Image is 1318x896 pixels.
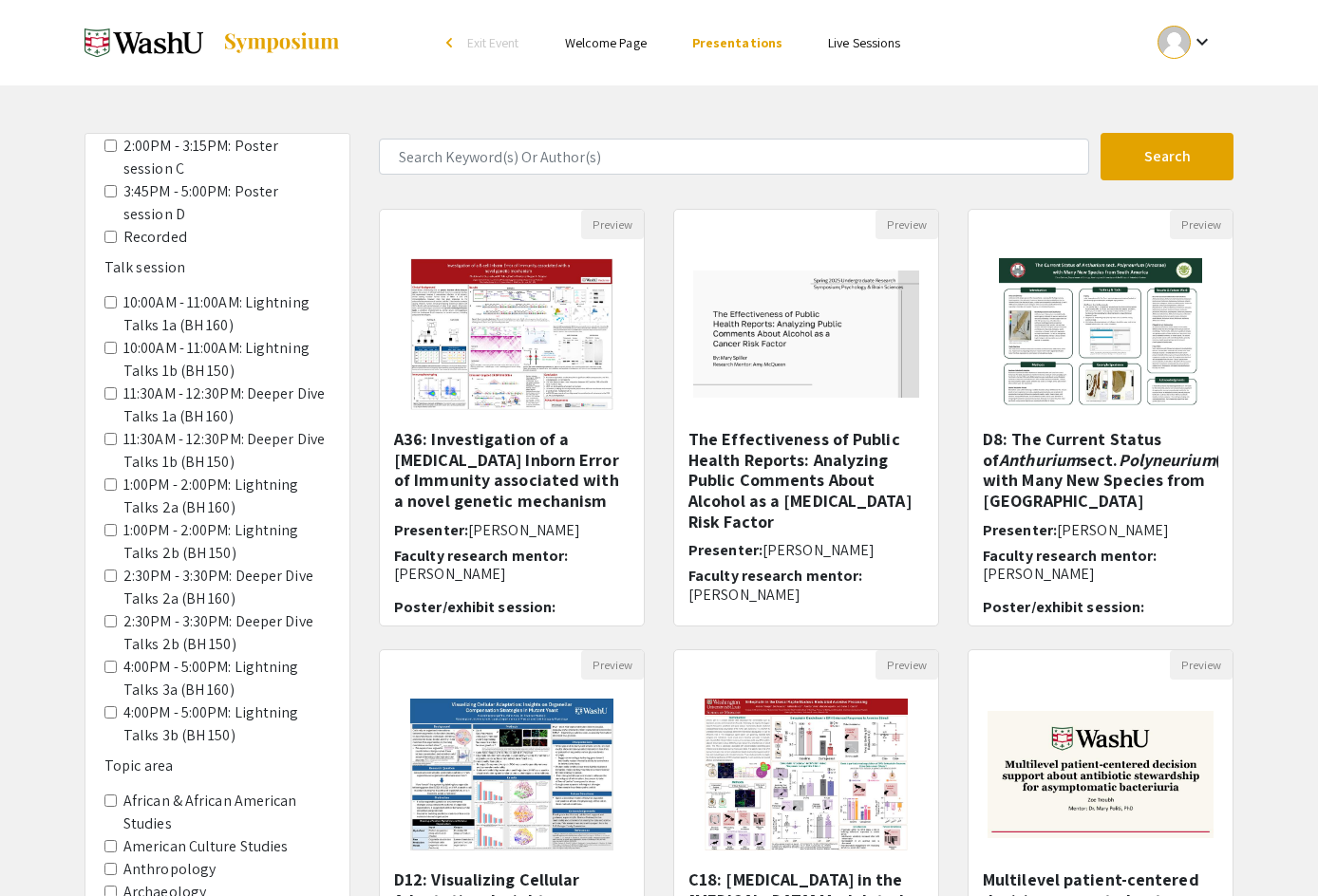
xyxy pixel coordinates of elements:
button: Preview [876,650,938,680]
mat-icon: Expand account dropdown [1191,30,1214,53]
input: Search Keyword(s) Or Author(s) [379,139,1089,175]
button: Preview [1170,650,1233,680]
em: Polyneurium [1119,449,1215,471]
img: <p>C18: Enkephalin in the Dorsal Raphe Nucleus Modulated Aversive Processing</p> [686,680,926,869]
label: 2:00PM - 3:15PM: Poster session C [123,135,330,180]
span: [PERSON_NAME] [1057,520,1169,540]
span: Faculty research mentor: [983,546,1157,566]
div: Open Presentation <p><span style="background-color: transparent; color: rgb(10, 10, 10);">The Eff... [673,209,939,626]
label: 3:45PM - 5:00PM: Poster session D [123,180,330,226]
a: Presentations [692,34,782,51]
img: <p>A36: Investigation of a B cell Inborn Error of Immunity associated with a novel genetic mechan... [391,239,631,429]
img: Symposium by ForagerOne [222,31,341,54]
h6: Presenter: [983,521,1218,539]
label: 2:30PM - 3:30PM: Deeper Dive Talks 2a (BH 160) [123,565,330,610]
button: Preview [581,210,644,239]
img: Spring 2025 Undergraduate Research Symposium [85,19,203,66]
label: American Culture Studies [123,835,288,858]
div: arrow_back_ios [446,37,458,48]
a: Welcome Page [565,34,647,51]
p: [PERSON_NAME] [394,565,630,583]
img: <p>D8: The Current Status of <em>Anthurium</em> sect. <em>Polyneurium</em> (Araceae) with Many Ne... [980,239,1220,429]
p: [PERSON_NAME] [983,565,1218,583]
label: 2:30PM - 3:30PM: Deeper Dive Talks 2b (BH 150) [123,610,330,656]
button: Search [1101,133,1233,180]
img: <p><span style="background-color: transparent; color: rgb(10, 10, 10);">The Effectiveness of Publ... [674,252,938,417]
div: Open Presentation <p>A36: Investigation of a B cell Inborn Error of Immunity associated with a no... [379,209,645,626]
iframe: Chat [14,811,81,882]
button: Expand account dropdown [1138,21,1233,64]
label: 11:30AM - 12:30PM: Deeper Dive Talks 1a (BH 160) [123,383,330,428]
span: Faculty research mentor: [688,566,862,586]
label: 4:00PM - 5:00PM: Lightning Talks 3b (BH 150) [123,701,330,747]
h6: Presenter: [394,521,630,539]
img: <p>Multilevel patient-centered decision support about antibiotic stewardship for asymptomatic bac... [969,692,1233,857]
span: [PERSON_NAME] [763,540,875,560]
label: 4:00PM - 5:00PM: Lightning Talks 3a (BH 160) [123,656,330,701]
label: 1:00PM - 2:00PM: Lightning Talks 2a (BH 160) [123,474,330,519]
h6: Topic area [104,756,330,775]
a: Spring 2025 Undergraduate Research Symposium [85,19,341,66]
button: Preview [581,650,644,680]
h5: A36: Investigation of a [MEDICAL_DATA] Inborn Error of Immunity associated with a novel genetic m... [394,429,630,511]
h5: The Effectiveness of Public Health Reports: Analyzing Public Comments About Alcohol as a [MEDICAL... [688,429,924,532]
label: Anthropology [123,858,216,881]
div: Open Presentation <p>D8: The Current Status of <em>Anthurium</em> sect. <em>Polyneurium</em> (Ara... [968,209,1233,626]
h5: D8: The Current Status of sect. (Araceae) with Many New Species from [GEOGRAPHIC_DATA] [983,429,1218,511]
span: [PERSON_NAME] [468,520,580,540]
label: Recorded [123,226,187,249]
button: Preview [876,210,938,239]
label: 1:00PM - 2:00PM: Lightning Talks 2b (BH 150) [123,519,330,565]
p: [PERSON_NAME] [688,586,924,604]
label: 10:00AM - 11:00AM: Lightning Talks 1a (BH 160) [123,291,330,337]
label: 11:30AM - 12:30PM: Deeper Dive Talks 1b (BH 150) [123,428,330,474]
label: African & African American Studies [123,790,330,835]
a: Live Sessions [828,34,900,51]
span: Poster/exhibit session: [394,597,555,617]
span: Faculty research mentor: [394,546,568,566]
button: Preview [1170,210,1233,239]
h6: Talk session [104,258,330,276]
span: Poster/exhibit session: [983,597,1144,617]
img: <p>D12: Visualizing Cellular Adaptation: Insights on Organellar Compensation Strategies in Mutant... [391,680,631,869]
span: Exit Event [467,34,519,51]
label: 10:00AM - 11:00AM: Lightning Talks 1b (BH 150) [123,337,330,383]
em: Anthurium [999,449,1080,471]
h6: Presenter: [688,541,924,559]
